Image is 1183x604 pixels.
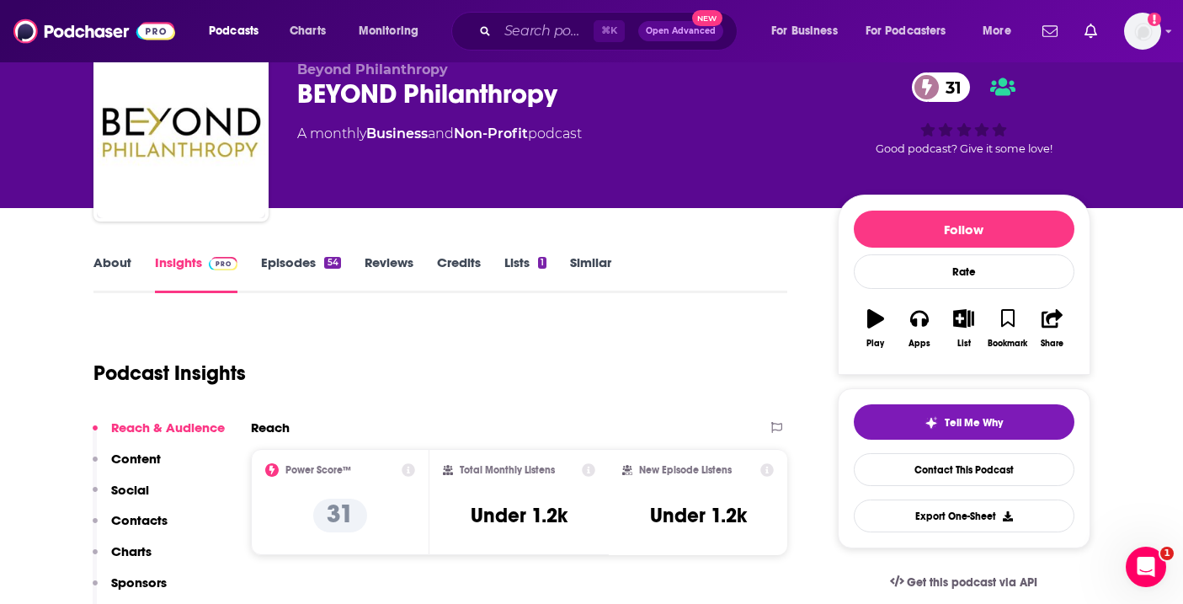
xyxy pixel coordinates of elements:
span: Charts [290,19,326,43]
button: Follow [854,211,1074,248]
p: 31 [313,499,367,532]
span: ⌘ K [594,20,625,42]
span: 31 [929,72,970,102]
span: 1 [1160,547,1174,560]
div: 31Good podcast? Give it some love! [838,61,1090,166]
button: open menu [971,18,1032,45]
button: tell me why sparkleTell Me Why [854,404,1074,440]
button: open menu [855,18,971,45]
span: More [983,19,1011,43]
input: Search podcasts, credits, & more... [498,18,594,45]
span: Tell Me Why [945,416,1003,430]
span: For Podcasters [866,19,946,43]
span: Good podcast? Give it some love! [876,142,1052,155]
a: Reviews [365,254,413,293]
h2: Total Monthly Listens [460,464,555,476]
button: open menu [347,18,440,45]
div: A monthly podcast [297,124,582,144]
a: Lists1 [504,254,546,293]
button: Show profile menu [1124,13,1161,50]
button: Play [854,298,898,359]
h2: New Episode Listens [639,464,732,476]
button: Open AdvancedNew [638,21,723,41]
div: 54 [324,257,340,269]
a: Charts [279,18,336,45]
a: Show notifications dropdown [1036,17,1064,45]
span: Get this podcast via API [907,575,1037,590]
span: New [692,10,722,26]
img: Podchaser - Follow, Share and Rate Podcasts [13,15,175,47]
button: Reach & Audience [93,420,225,451]
h1: Podcast Insights [93,361,246,386]
div: Search podcasts, credits, & more... [467,12,754,51]
img: BEYOND Philanthropy [97,50,265,218]
button: Export One-Sheet [854,500,1074,532]
img: Podchaser Pro [209,257,238,270]
span: Logged in as kkade [1124,13,1161,50]
a: Episodes54 [261,254,340,293]
a: About [93,254,131,293]
p: Sponsors [111,575,167,591]
a: Similar [570,254,611,293]
p: Reach & Audience [111,420,225,436]
a: Show notifications dropdown [1078,17,1104,45]
p: Content [111,451,161,467]
button: Contacts [93,512,168,543]
button: Charts [93,543,152,575]
div: Apps [909,339,930,349]
div: Bookmark [988,339,1027,349]
span: Monitoring [359,19,418,43]
p: Social [111,482,149,498]
button: Bookmark [986,298,1030,359]
h2: Power Score™ [285,464,351,476]
span: Open Advanced [646,27,716,35]
a: InsightsPodchaser Pro [155,254,238,293]
p: Contacts [111,512,168,528]
img: tell me why sparkle [925,416,938,430]
svg: Add a profile image [1148,13,1161,26]
button: open menu [197,18,280,45]
a: Get this podcast via API [877,562,1052,603]
a: Credits [437,254,481,293]
a: 31 [912,72,970,102]
iframe: Intercom live chat [1126,547,1166,587]
button: Content [93,451,161,482]
a: Contact This Podcast [854,453,1074,486]
h3: Under 1.2k [650,503,747,528]
span: Podcasts [209,19,258,43]
p: Charts [111,543,152,559]
button: Social [93,482,149,513]
span: For Business [771,19,838,43]
button: Apps [898,298,941,359]
button: open menu [759,18,859,45]
img: User Profile [1124,13,1161,50]
div: Play [866,339,884,349]
button: Share [1030,298,1074,359]
span: Beyond Philanthropy [297,61,448,78]
a: Business [366,126,428,142]
span: and [428,126,454,142]
h2: Reach [251,420,290,436]
button: List [941,298,985,359]
div: List [957,339,971,349]
div: Share [1041,339,1063,349]
a: Non-Profit [454,126,528,142]
div: Rate [854,254,1074,289]
div: 1 [538,257,546,269]
h3: Under 1.2k [471,503,568,528]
